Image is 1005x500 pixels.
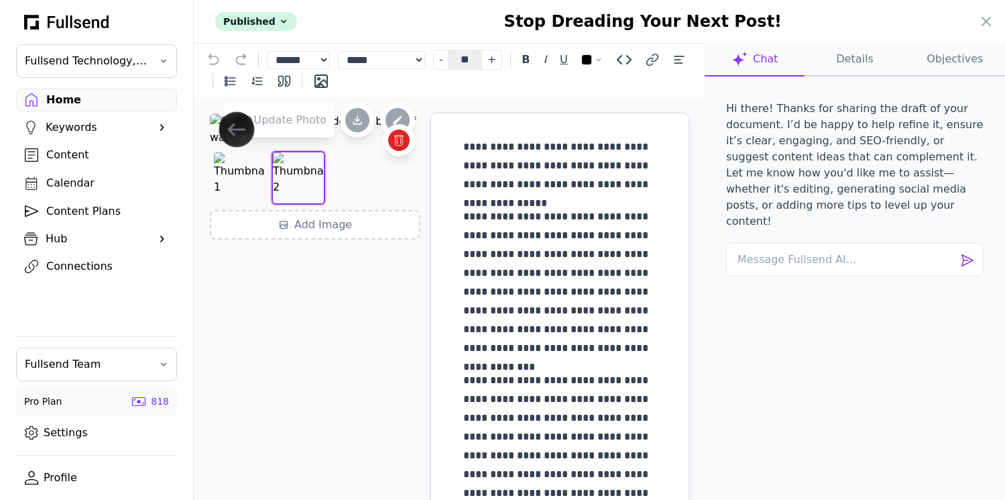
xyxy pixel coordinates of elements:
u: U [560,53,568,66]
h1: Stop Dreading Your Next Post! [394,11,892,32]
button: Text alignment [670,50,689,69]
button: B [519,49,532,70]
button: Previous image [219,112,255,148]
img: Thumbnail 2 [273,152,324,203]
span: Update Photo [253,112,327,128]
button: Bullet list [221,72,240,91]
button: Edit image [380,103,415,138]
button: I [540,49,549,70]
button: Code block [613,49,635,70]
button: Numbered list [248,72,267,91]
button: + [481,50,501,69]
div: Published [215,12,297,31]
em: I [543,53,546,66]
button: Insert image [310,70,332,92]
button: Update Photo [224,103,335,138]
button: Download image [340,103,375,138]
button: U [557,49,571,70]
img: green palm tree beside blue body of water [210,113,420,146]
button: Add Image [210,210,420,240]
div: Add Image [222,217,408,233]
div: Featured image [214,203,265,211]
button: Objectives [905,43,1005,77]
img: Thumbnail 1 [214,152,265,203]
button: - [434,50,449,69]
p: Hi there! Thanks for sharing the draft of your document. I’d be happy to help refine it, ensure i... [726,101,984,230]
button: Blockquote [275,72,294,91]
strong: B [522,53,530,66]
button: Chat [705,43,805,77]
button: Details [805,43,904,77]
button: Remove image [383,124,415,156]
